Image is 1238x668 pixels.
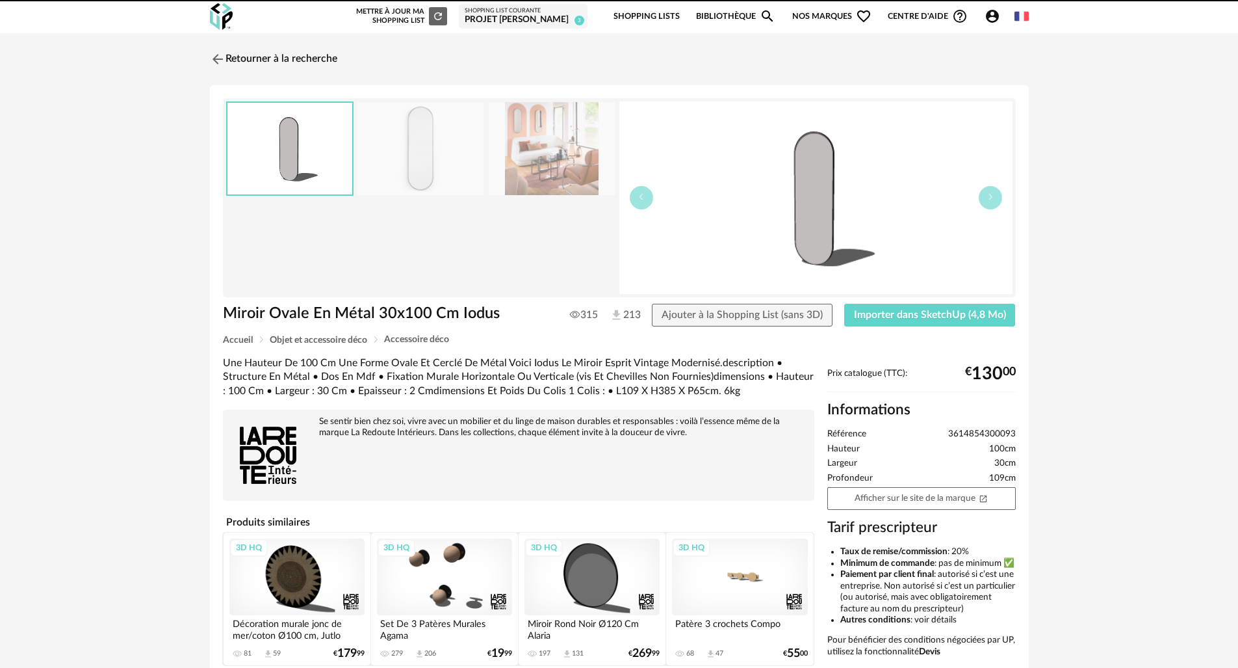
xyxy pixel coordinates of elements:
a: Shopping Lists [613,1,680,32]
h2: Informations [827,401,1016,420]
span: Hauteur [827,444,860,455]
div: Mettre à jour ma Shopping List [354,7,447,25]
span: Ajouter à la Shopping List (sans 3D) [662,310,823,320]
h1: Miroir Ovale En Métal 30x100 Cm Iodus [223,304,546,324]
img: thumbnail.png [227,103,352,194]
div: € 00 [965,369,1016,379]
div: 81 [244,649,251,658]
span: Profondeur [827,473,873,485]
div: 197 [539,649,550,658]
a: Shopping List courante Projet [PERSON_NAME] 3 [465,7,582,26]
span: Référence [827,429,866,440]
span: Download icon [562,649,572,659]
span: 100cm [989,444,1016,455]
span: Account Circle icon [985,8,1000,24]
b: Minimum de commande [840,559,935,568]
div: 47 [716,649,723,658]
b: Devis [919,647,940,656]
b: Paiement par client final [840,570,934,579]
div: € 99 [487,649,512,658]
div: Breadcrumb [223,335,1016,345]
img: Téléchargements [610,308,623,322]
b: Autres conditions [840,615,910,624]
span: 213 [610,308,628,323]
span: Magnify icon [760,8,775,24]
span: 269 [632,649,652,658]
span: 179 [337,649,357,658]
a: Afficher sur le site de la marqueOpen In New icon [827,487,1016,510]
span: 19 [491,649,504,658]
div: Prix catalogue (TTC): [827,368,1016,392]
span: Nos marques [792,1,871,32]
img: 0d97b0d0afdd3dcac294d7129b9580ab.jpg [357,102,484,195]
span: Importer dans SketchUp (4,8 Mo) [854,310,1006,320]
button: Importer dans SketchUp (4,8 Mo) [844,304,1016,327]
span: Download icon [263,649,273,659]
span: Refresh icon [432,12,444,20]
span: Open In New icon [979,493,988,502]
a: BibliothèqueMagnify icon [696,1,775,32]
span: Largeur [827,458,857,470]
span: Accueil [223,336,253,345]
div: 206 [424,649,436,658]
div: Se sentir bien chez soi, vivre avec un mobilier et du linge de maison durables et responsables : ... [229,416,808,438]
img: OXP [210,3,233,30]
li: : 20% [840,546,1016,558]
div: 59 [273,649,281,658]
span: 30cm [994,458,1016,470]
div: 3D HQ [230,539,268,556]
span: 55 [787,649,800,658]
a: 3D HQ Patère 3 crochets Compo 68 Download icon 47 €5500 [666,533,813,665]
a: 3D HQ Décoration murale jonc de mer/coton Ø100 cm, Jutlo 81 Download icon 59 €17999 [224,533,370,665]
img: brand logo [229,416,307,494]
div: € 00 [783,649,808,658]
div: Décoration murale jonc de mer/coton Ø100 cm, Jutlo [229,615,365,641]
div: Une Hauteur De 100 Cm Une Forme Ovale Et Cerclé De Métal Voici Iodus Le Miroir Esprit Vintage Mod... [223,356,814,398]
a: Retourner à la recherche [210,45,337,73]
span: Centre d'aideHelp Circle Outline icon [888,8,968,24]
div: € 99 [628,649,660,658]
img: 2a8d5a422799386050d14f5989011584.jpg [489,102,615,195]
div: € 99 [333,649,365,658]
li: : pas de minimum ✅ [840,558,1016,570]
div: Miroir Rond Noir Ø120 Cm Alaria [524,615,660,641]
li: : voir détails [840,615,1016,626]
img: thumbnail.png [619,101,1012,294]
div: Set De 3 Patères Murales Agama [377,615,512,641]
li: : autorisé si c’est une entreprise. Non autorisé si c’est un particulier (ou autorisé, mais avec ... [840,569,1016,615]
span: Download icon [706,649,716,659]
div: 3D HQ [525,539,563,556]
div: 68 [686,649,694,658]
span: 3 [574,16,584,25]
span: 315 [570,308,598,321]
span: Help Circle Outline icon [952,8,968,24]
a: 3D HQ Set De 3 Patères Murales Agama 279 Download icon 206 €1999 [371,533,518,665]
b: Taux de remise/commission [840,547,948,556]
div: Patère 3 crochets Compo [672,615,807,641]
div: 3D HQ [378,539,415,556]
span: Accessoire déco [384,335,449,344]
button: Ajouter à la Shopping List (sans 3D) [652,304,832,327]
h3: Tarif prescripteur [827,518,1016,537]
div: Shopping List courante [465,7,582,15]
div: 279 [391,649,403,658]
span: Heart Outline icon [856,8,871,24]
span: Download icon [415,649,424,659]
a: 3D HQ Miroir Rond Noir Ø120 Cm Alaria 197 Download icon 131 €26999 [519,533,665,665]
h4: Produits similaires [223,513,814,532]
div: 3D HQ [673,539,710,556]
img: fr [1014,9,1029,23]
span: Account Circle icon [985,8,1006,24]
div: 131 [572,649,584,658]
span: 3614854300093 [948,429,1016,440]
img: svg+xml;base64,PHN2ZyB3aWR0aD0iMjQiIGhlaWdodD0iMjQiIHZpZXdCb3g9IjAgMCAyNCAyNCIgZmlsbD0ibm9uZSIgeG... [210,51,226,67]
div: Projet [PERSON_NAME] [465,14,582,26]
span: Objet et accessoire déco [270,336,367,345]
span: 130 [972,369,1003,379]
p: Pour bénéficier des conditions négociées par UP, utilisez la fonctionnalité [827,635,1016,658]
span: 109cm [989,473,1016,485]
